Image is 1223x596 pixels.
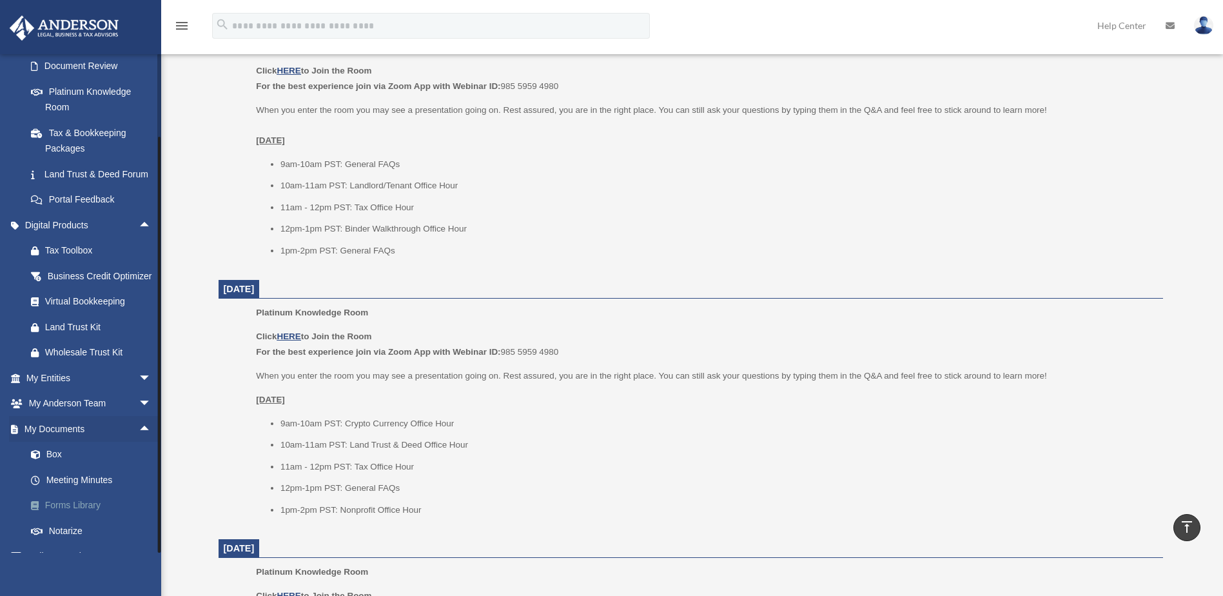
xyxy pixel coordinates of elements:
li: 9am-10am PST: General FAQs [280,157,1154,172]
span: arrow_drop_up [139,416,164,442]
u: [DATE] [256,135,285,145]
li: 9am-10am PST: Crypto Currency Office Hour [280,416,1154,432]
a: Notarize [18,518,171,544]
li: 10am-11am PST: Landlord/Tenant Office Hour [280,178,1154,194]
li: 12pm-1pm PST: General FAQs [280,481,1154,496]
span: Platinum Knowledge Room [256,308,368,317]
a: My Documentsarrow_drop_up [9,416,171,442]
div: Virtual Bookkeeping [45,293,155,310]
li: 11am - 12pm PST: Tax Office Hour [280,459,1154,475]
a: Meeting Minutes [18,467,171,493]
a: Tax & Bookkeeping Packages [18,120,171,161]
a: Portal Feedback [18,187,171,213]
a: Online Learningarrow_drop_down [9,544,171,570]
div: Wholesale Trust Kit [45,344,155,361]
u: [DATE] [256,395,285,404]
a: My Anderson Teamarrow_drop_down [9,391,171,417]
span: arrow_drop_down [139,544,164,570]
a: Forms Library [18,493,171,519]
a: Land Trust Kit [18,314,171,340]
a: Wholesale Trust Kit [18,340,171,366]
a: HERE [277,332,300,341]
a: My Entitiesarrow_drop_down [9,365,171,391]
b: For the best experience join via Zoom App with Webinar ID: [256,347,500,357]
div: Business Credit Optimizer [45,268,155,284]
b: For the best experience join via Zoom App with Webinar ID: [256,81,500,91]
a: Tax Toolbox [18,238,171,264]
p: 985 5959 4980 [256,63,1153,94]
a: vertical_align_top [1173,514,1200,541]
div: Land Trust Kit [45,319,155,335]
span: [DATE] [224,284,255,294]
a: Platinum Knowledge Room [18,79,164,120]
span: arrow_drop_down [139,365,164,392]
span: arrow_drop_down [139,391,164,417]
p: When you enter the room you may see a presentation going on. Rest assured, you are in the right p... [256,103,1153,148]
span: arrow_drop_up [139,212,164,239]
p: When you enter the room you may see a presentation going on. Rest assured, you are in the right p... [256,368,1153,384]
a: Document Review [18,54,171,79]
i: menu [174,18,190,34]
li: 10am-11am PST: Land Trust & Deed Office Hour [280,437,1154,453]
li: 1pm-2pm PST: Nonprofit Office Hour [280,502,1154,518]
li: 12pm-1pm PST: Binder Walkthrough Office Hour [280,221,1154,237]
a: HERE [277,66,300,75]
b: Click to Join the Room [256,332,371,341]
a: menu [174,23,190,34]
div: Tax Toolbox [45,243,155,259]
a: Land Trust & Deed Forum [18,161,171,187]
a: Virtual Bookkeeping [18,289,171,315]
span: [DATE] [224,543,255,553]
li: 11am - 12pm PST: Tax Office Hour [280,200,1154,215]
span: Platinum Knowledge Room [256,567,368,577]
i: vertical_align_top [1179,519,1195,535]
p: 985 5959 4980 [256,329,1153,359]
img: Anderson Advisors Platinum Portal [6,15,122,41]
b: Click to Join the Room [256,66,371,75]
a: Business Credit Optimizer [18,263,171,289]
a: Box [18,442,171,468]
li: 1pm-2pm PST: General FAQs [280,243,1154,259]
a: Digital Productsarrow_drop_up [9,212,171,238]
i: search [215,17,230,32]
img: User Pic [1194,16,1213,35]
